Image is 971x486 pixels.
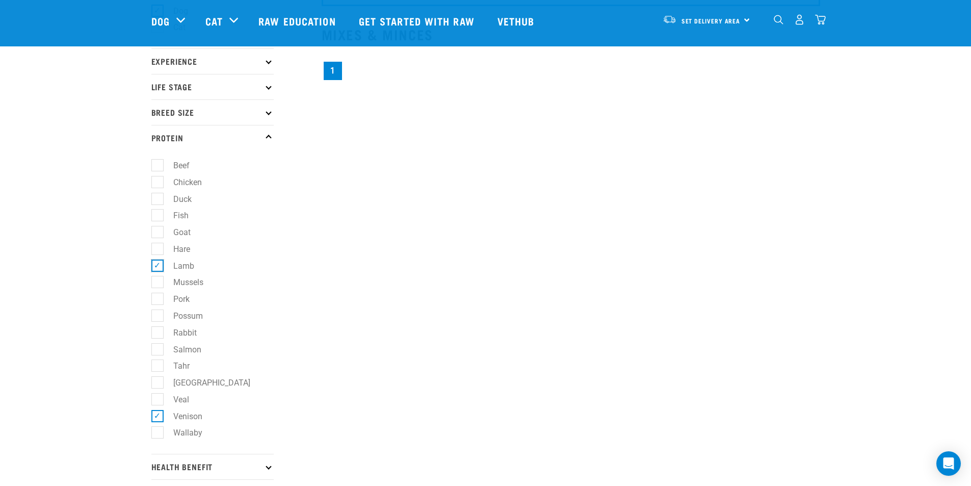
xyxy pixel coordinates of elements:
[157,276,207,289] label: Mussels
[157,293,194,305] label: Pork
[151,48,274,74] p: Experience
[157,176,206,189] label: Chicken
[157,209,193,222] label: Fish
[774,15,783,24] img: home-icon-1@2x.png
[157,360,194,372] label: Tahr
[794,14,805,25] img: user.png
[157,376,254,389] label: [GEOGRAPHIC_DATA]
[151,13,170,29] a: Dog
[157,159,194,172] label: Beef
[151,454,274,479] p: Health Benefit
[151,125,274,150] p: Protein
[936,451,961,476] div: Open Intercom Messenger
[157,426,206,439] label: Wallaby
[151,99,274,125] p: Breed Size
[663,15,676,24] img: van-moving.png
[157,260,198,272] label: Lamb
[322,60,820,82] nav: pagination
[205,13,223,29] a: Cat
[324,62,342,80] a: Page 1
[157,243,194,255] label: Hare
[157,226,195,239] label: Goat
[157,410,206,423] label: Venison
[487,1,547,41] a: Vethub
[815,14,826,25] img: home-icon@2x.png
[157,393,193,406] label: Veal
[157,343,205,356] label: Salmon
[248,1,348,41] a: Raw Education
[157,326,201,339] label: Rabbit
[157,310,207,322] label: Possum
[151,74,274,99] p: Life Stage
[681,19,741,22] span: Set Delivery Area
[157,193,196,206] label: Duck
[349,1,487,41] a: Get started with Raw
